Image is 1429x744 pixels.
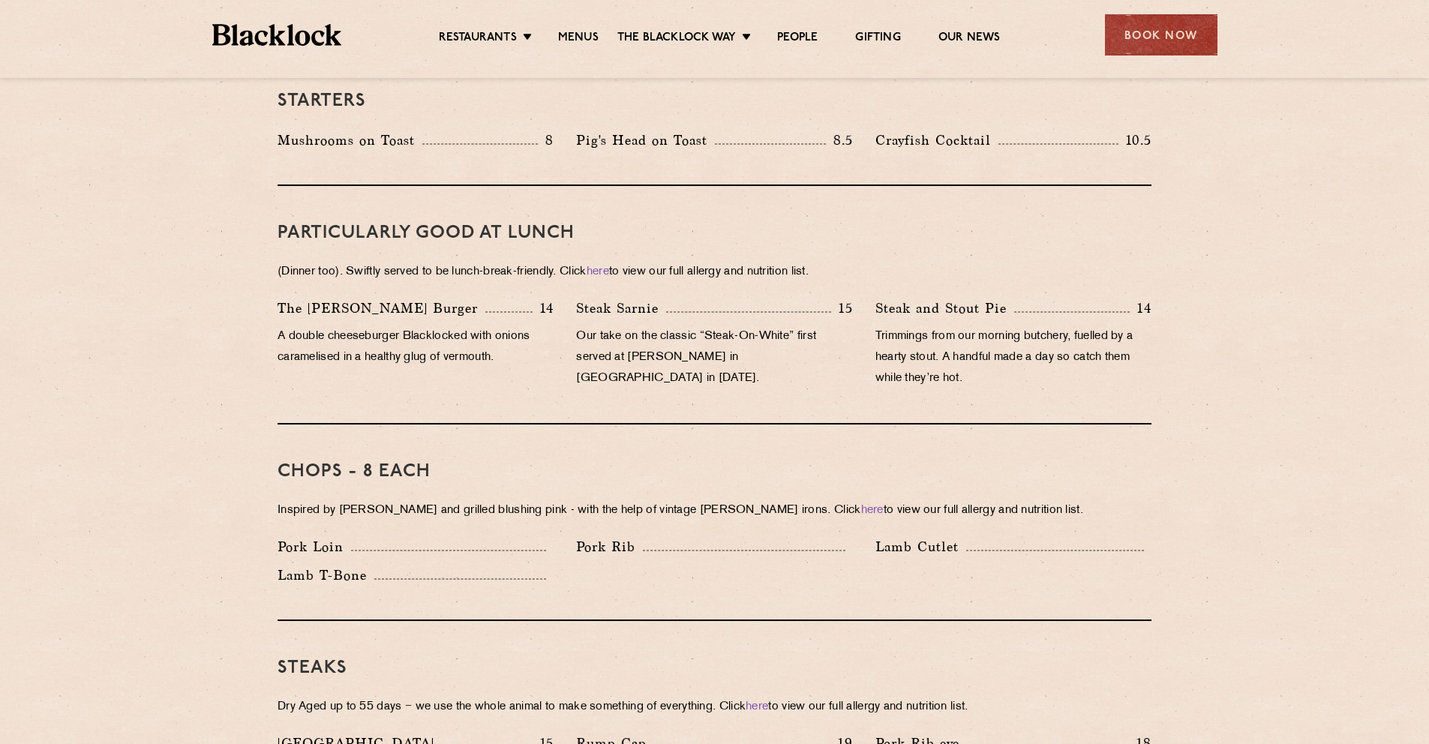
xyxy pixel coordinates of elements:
[278,326,554,368] p: A double cheeseburger Blacklocked with onions caramelised in a healthy glug of vermouth.
[439,31,517,47] a: Restaurants
[617,31,736,47] a: The Blacklock Way
[212,24,342,46] img: BL_Textured_Logo-footer-cropped.svg
[278,536,351,557] p: Pork Loin
[875,536,966,557] p: Lamb Cutlet
[576,130,715,151] p: Pig's Head on Toast
[777,31,818,47] a: People
[278,658,1151,678] h3: Steaks
[831,298,853,318] p: 15
[576,298,666,319] p: Steak Sarnie
[1118,130,1151,150] p: 10.5
[278,91,1151,111] h3: Starters
[533,298,554,318] p: 14
[576,536,643,557] p: Pork Rib
[278,500,1151,521] p: Inspired by [PERSON_NAME] and grilled blushing pink - with the help of vintage [PERSON_NAME] iron...
[875,130,998,151] p: Crayfish Cocktail
[278,462,1151,481] h3: Chops - 8 each
[278,565,374,586] p: Lamb T-Bone
[538,130,554,150] p: 8
[278,262,1151,283] p: (Dinner too). Swiftly served to be lunch-break-friendly. Click to view our full allergy and nutri...
[1105,14,1217,55] div: Book Now
[1130,298,1151,318] p: 14
[558,31,599,47] a: Menus
[278,298,485,319] p: The [PERSON_NAME] Burger
[746,701,768,712] a: here
[587,266,609,277] a: here
[278,697,1151,718] p: Dry Aged up to 55 days − we use the whole animal to make something of everything. Click to view o...
[861,505,884,516] a: here
[875,298,1014,319] p: Steak and Stout Pie
[855,31,900,47] a: Gifting
[576,326,852,389] p: Our take on the classic “Steak-On-White” first served at [PERSON_NAME] in [GEOGRAPHIC_DATA] in [D...
[938,31,1001,47] a: Our News
[278,130,422,151] p: Mushrooms on Toast
[826,130,853,150] p: 8.5
[875,326,1151,389] p: Trimmings from our morning butchery, fuelled by a hearty stout. A handful made a day so catch the...
[278,223,1151,243] h3: PARTICULARLY GOOD AT LUNCH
